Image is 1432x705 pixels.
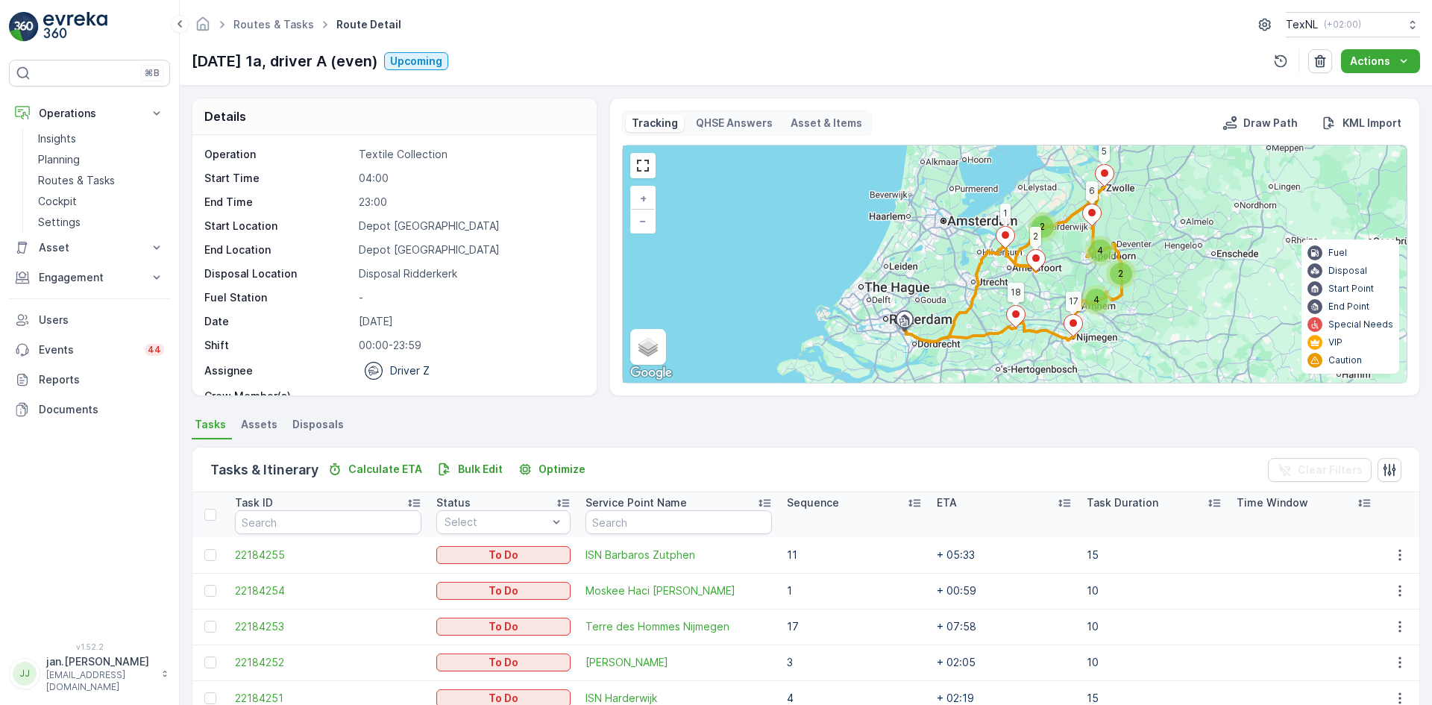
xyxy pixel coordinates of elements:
p: Textile Collection [359,147,581,162]
p: Crew Member(s) [204,389,353,404]
input: Search [585,510,771,534]
button: To Do [436,546,571,564]
p: End Location [204,242,353,257]
p: Sequence [787,495,839,510]
p: Operations [39,106,140,121]
p: Depot [GEOGRAPHIC_DATA] [359,242,581,257]
span: 2 [1118,268,1123,279]
p: End Time [204,195,353,210]
p: Asset & Items [791,116,862,131]
div: Toggle Row Selected [204,621,216,633]
a: Documents [9,395,170,424]
div: Toggle Row Selected [204,549,216,561]
p: Details [204,107,246,125]
button: To Do [436,618,571,636]
span: Assets [241,417,277,432]
p: 10 [1087,619,1222,634]
p: Documents [39,402,164,417]
p: To Do [489,619,518,634]
a: 22184255 [235,548,421,563]
p: TexNL [1286,17,1318,32]
button: To Do [436,654,571,671]
span: Moskee Haci [PERSON_NAME] [585,583,771,598]
p: Routes & Tasks [38,173,115,188]
p: Status [436,495,471,510]
p: QHSE Answers [696,116,773,131]
span: 22184254 [235,583,421,598]
p: Select [445,515,548,530]
div: Toggle Row Selected [204,657,216,668]
p: 23:00 [359,195,581,210]
button: Optimize [512,460,591,478]
p: Shift [204,338,353,353]
p: Driver Z [390,363,430,378]
p: jan.[PERSON_NAME] [46,654,154,669]
p: Task ID [235,495,273,510]
p: ETA [937,495,957,510]
button: KML Import [1316,114,1407,132]
td: + 02:05 [929,645,1079,680]
a: Planning [32,149,170,170]
span: Route Detail [333,17,404,32]
a: Routes & Tasks [32,170,170,191]
p: Caution [1328,354,1362,366]
input: Search [235,510,421,534]
img: logo_light-DOdMpM7g.png [43,12,107,42]
p: 10 [1087,583,1222,598]
img: Google [626,363,676,383]
a: S.B.B.H Harderwijk [585,655,771,670]
span: [PERSON_NAME] [585,655,771,670]
span: 4 [1097,245,1103,256]
p: Upcoming [390,54,442,69]
button: Operations [9,98,170,128]
a: 22184253 [235,619,421,634]
p: Fuel Station [204,290,353,305]
p: [DATE] [359,314,581,329]
p: Asset [39,240,140,255]
p: ⌘B [145,67,160,79]
span: − [639,214,647,227]
span: ISN Barbaros Zutphen [585,548,771,563]
a: Zoom In [632,187,654,210]
p: KML Import [1342,116,1401,131]
p: 00:00-23:59 [359,338,581,353]
td: + 07:58 [929,609,1079,645]
div: 4 [1085,236,1115,266]
div: 4 [1081,285,1111,315]
p: 10 [1087,655,1222,670]
p: Planning [38,152,80,167]
td: + 00:59 [929,573,1079,609]
span: 4 [1093,294,1099,305]
p: Special Needs [1328,319,1393,330]
p: Draw Path [1243,116,1298,131]
a: Layers [632,330,665,363]
p: VIP [1328,336,1342,348]
p: Cockpit [38,194,77,209]
button: Clear Filters [1268,458,1372,482]
p: Task Duration [1087,495,1158,510]
p: Actions [1350,54,1390,69]
a: Cockpit [32,191,170,212]
button: To Do [436,582,571,600]
p: To Do [489,583,518,598]
button: Upcoming [384,52,448,70]
a: Zoom Out [632,210,654,232]
p: [DATE] 1a, driver A (even) [192,50,378,72]
a: Terre des Hommes Nijmegen [585,619,771,634]
p: Assignee [204,363,253,378]
p: 1 [787,583,922,598]
p: Fuel [1328,247,1347,259]
a: Moskee Haci Bayram Bunschoten [585,583,771,598]
p: Date [204,314,353,329]
button: Engagement [9,263,170,292]
p: To Do [489,655,518,670]
p: Bulk Edit [458,462,503,477]
a: Routes & Tasks [233,18,314,31]
button: JJjan.[PERSON_NAME][EMAIL_ADDRESS][DOMAIN_NAME] [9,654,170,693]
img: logo [9,12,39,42]
p: 04:00 [359,171,581,186]
a: View Fullscreen [632,154,654,177]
